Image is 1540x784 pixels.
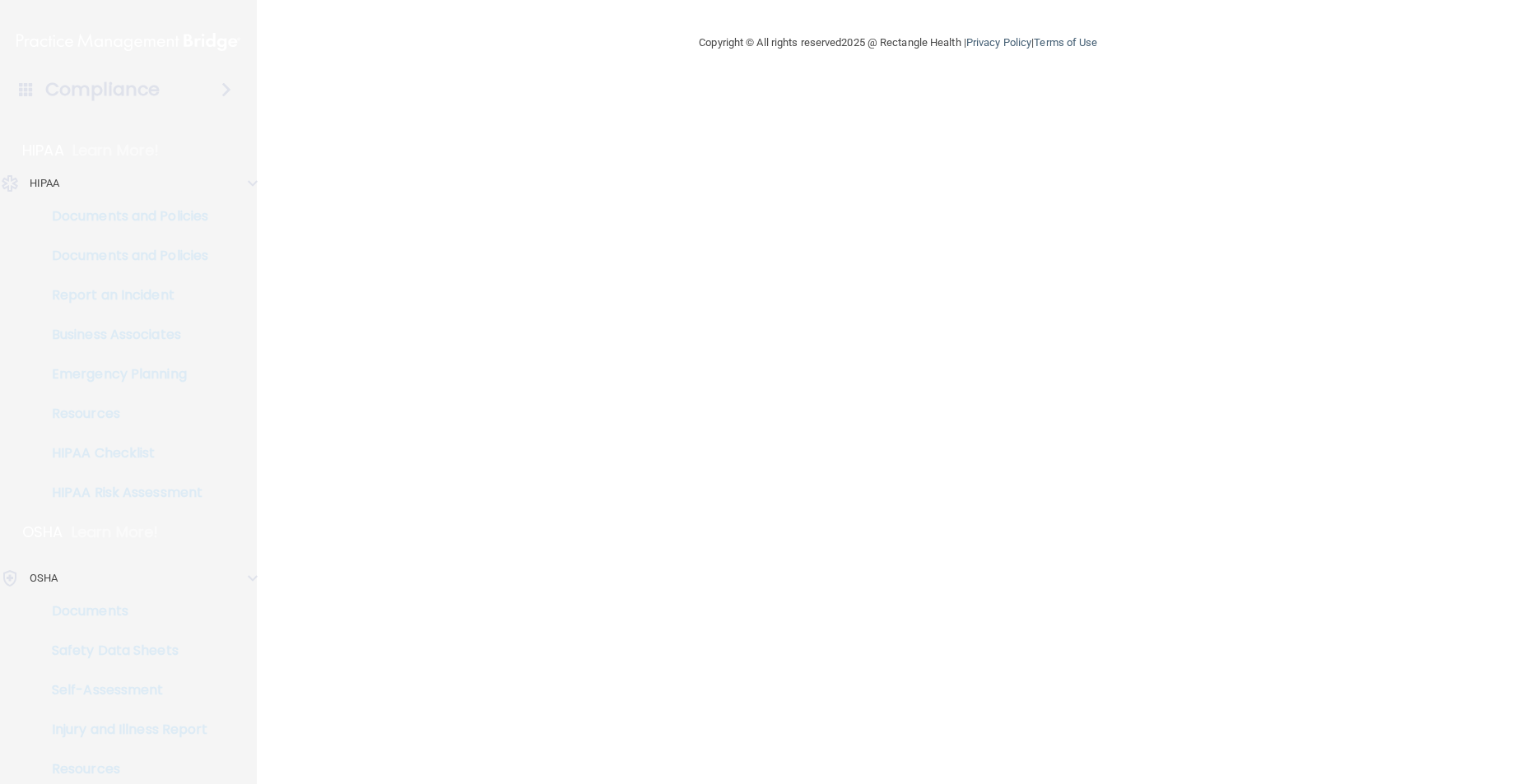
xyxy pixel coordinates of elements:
[72,141,160,160] p: Learn More!
[11,643,235,659] p: Safety Data Sheets
[1034,36,1097,49] a: Terms of Use
[11,682,235,698] p: Self-Assessment
[11,445,235,462] p: HIPAA Checklist
[30,568,58,588] p: OSHA
[45,78,160,101] h4: Compliance
[11,603,235,619] p: Documents
[22,141,64,160] p: HIPAA
[966,36,1031,49] a: Privacy Policy
[72,522,159,542] p: Learn More!
[22,522,63,542] p: OSHA
[11,761,235,777] p: Resources
[11,208,235,225] p: Documents and Policies
[598,16,1198,69] div: Copyright © All rights reserved 2025 @ Rectangle Health | |
[11,485,235,501] p: HIPAA Risk Assessment
[16,26,240,58] img: PMB logo
[11,406,235,422] p: Resources
[11,248,235,264] p: Documents and Policies
[11,721,235,738] p: Injury and Illness Report
[11,327,235,343] p: Business Associates
[11,287,235,304] p: Report an Incident
[11,366,235,383] p: Emergency Planning
[30,174,60,193] p: HIPAA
